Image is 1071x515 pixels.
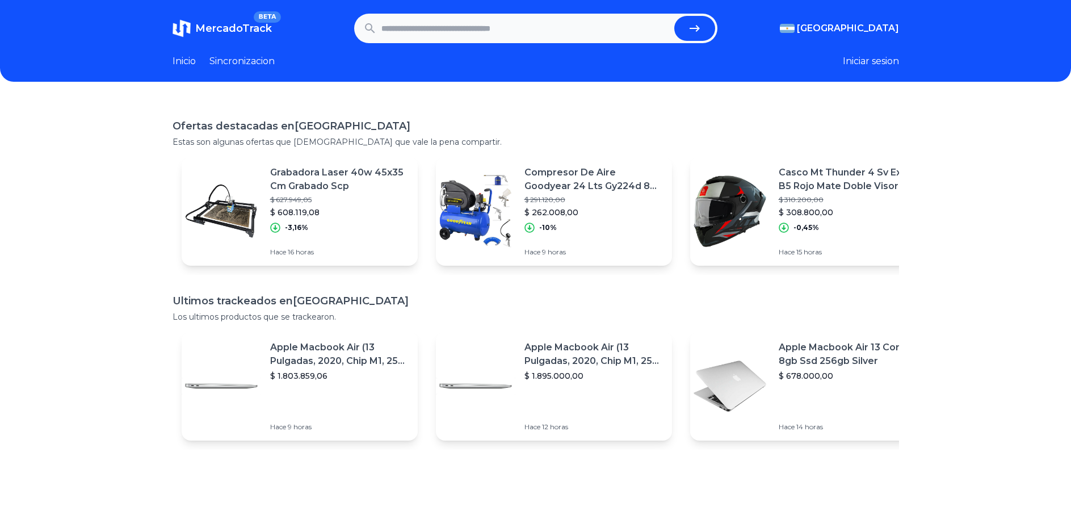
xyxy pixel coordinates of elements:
span: [GEOGRAPHIC_DATA] [797,22,899,35]
p: Casco Mt Thunder 4 Sv Exeo B5 Rojo Mate Doble Visor Rpm925 [779,166,917,193]
p: -10% [539,223,557,232]
a: Sincronizacion [209,55,275,68]
img: Argentina [780,24,795,33]
a: Featured imageApple Macbook Air (13 Pulgadas, 2020, Chip M1, 256 Gb De Ssd, 8 Gb De Ram) - Plata$... [182,332,418,441]
p: -3,16% [285,223,308,232]
img: Featured image [436,346,515,426]
p: Apple Macbook Air (13 Pulgadas, 2020, Chip M1, 256 Gb De Ssd, 8 Gb De Ram) - Plata [270,341,409,368]
img: Featured image [182,346,261,426]
p: Hace 9 horas [270,422,409,432]
h1: Ultimos trackeados en [GEOGRAPHIC_DATA] [173,293,899,309]
a: Featured imageApple Macbook Air (13 Pulgadas, 2020, Chip M1, 256 Gb De Ssd, 8 Gb De Ram) - Plata$... [436,332,672,441]
button: [GEOGRAPHIC_DATA] [780,22,899,35]
button: Iniciar sesion [843,55,899,68]
img: Featured image [690,346,770,426]
img: Featured image [690,171,770,251]
img: Featured image [182,171,261,251]
a: Featured imageApple Macbook Air 13 Core I5 8gb Ssd 256gb Silver$ 678.000,00Hace 14 horas [690,332,926,441]
p: $ 310.200,00 [779,195,917,204]
p: $ 1.803.859,06 [270,370,409,382]
p: Apple Macbook Air 13 Core I5 8gb Ssd 256gb Silver [779,341,917,368]
p: Estas son algunas ofertas que [DEMOGRAPHIC_DATA] que vale la pena compartir. [173,136,899,148]
p: Hace 9 horas [524,248,663,257]
p: Compresor De Aire Goodyear 24 Lts Gy224d 8 Bar Doble Salida [524,166,663,193]
p: $ 262.008,00 [524,207,663,218]
img: MercadoTrack [173,19,191,37]
p: Hace 12 horas [524,422,663,432]
p: Hace 14 horas [779,422,917,432]
h1: Ofertas destacadas en [GEOGRAPHIC_DATA] [173,118,899,134]
a: Featured imageGrabadora Laser 40w 45x35 Cm Grabado Scp$ 627.949,05$ 608.119,08-3,16%Hace 16 horas [182,157,418,266]
p: Hace 16 horas [270,248,409,257]
span: MercadoTrack [195,22,272,35]
p: Apple Macbook Air (13 Pulgadas, 2020, Chip M1, 256 Gb De Ssd, 8 Gb De Ram) - Plata [524,341,663,368]
p: $ 627.949,05 [270,195,409,204]
p: $ 1.895.000,00 [524,370,663,382]
a: Featured imageCompresor De Aire Goodyear 24 Lts Gy224d 8 Bar Doble Salida$ 291.120,00$ 262.008,00... [436,157,672,266]
a: Inicio [173,55,196,68]
p: $ 608.119,08 [270,207,409,218]
span: BETA [254,11,280,23]
p: Los ultimos productos que se trackearon. [173,311,899,323]
p: $ 291.120,00 [524,195,663,204]
p: $ 308.800,00 [779,207,917,218]
a: Featured imageCasco Mt Thunder 4 Sv Exeo B5 Rojo Mate Doble Visor Rpm925$ 310.200,00$ 308.800,00-... [690,157,926,266]
p: Grabadora Laser 40w 45x35 Cm Grabado Scp [270,166,409,193]
p: -0,45% [793,223,819,232]
img: Featured image [436,171,515,251]
p: Hace 15 horas [779,248,917,257]
p: $ 678.000,00 [779,370,917,382]
a: MercadoTrackBETA [173,19,272,37]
